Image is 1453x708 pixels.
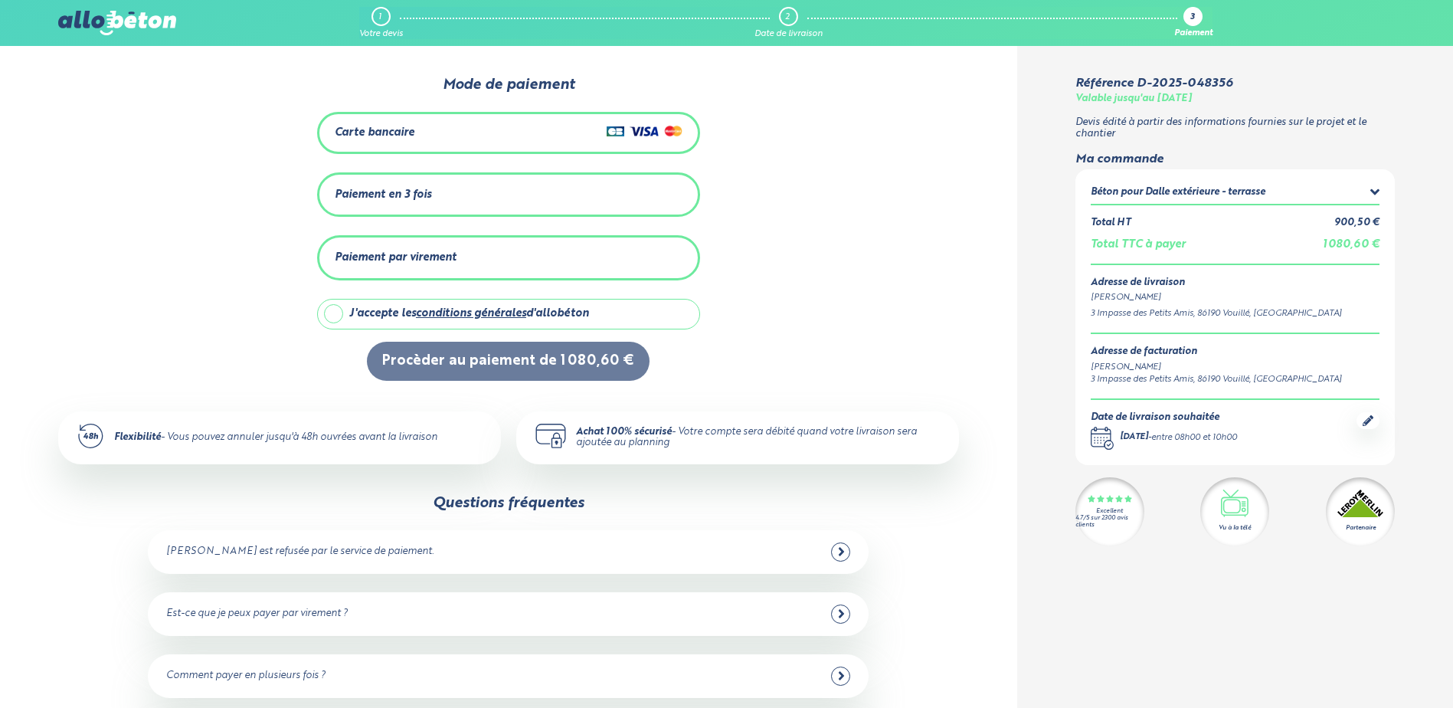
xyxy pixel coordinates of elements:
div: 900,50 € [1334,218,1379,229]
div: 3 Impasse des Petits Amis, 86190 Vouillé, [GEOGRAPHIC_DATA] [1091,307,1379,320]
div: Adresse de livraison [1091,277,1379,289]
div: Vu à la télé [1219,523,1251,533]
div: - Vous pouvez annuler jusqu'à 48h ouvrées avant la livraison [114,432,437,444]
iframe: Help widget launcher [1317,648,1436,691]
div: Référence D-2025-048356 [1075,77,1232,90]
img: Cartes de crédit [607,122,682,140]
div: Paiement en 3 fois [335,188,431,202]
div: entre 08h00 et 10h00 [1151,431,1237,444]
div: Ma commande [1075,152,1395,166]
summary: Béton pour Dalle extérieure - terrasse [1091,185,1379,204]
button: Procèder au paiement de 1 080,60 € [367,342,650,381]
div: - Votre compte sera débité quand votre livraison sera ajoutée au planning [576,427,941,449]
strong: Flexibilité [114,432,161,442]
div: [DATE] [1120,431,1148,444]
div: - [1120,431,1237,444]
div: Est-ce que je peux payer par virement ? [166,608,348,620]
div: Béton pour Dalle extérieure - terrasse [1091,187,1265,198]
div: 3 Impasse des Petits Amis, 86190 Vouillé, [GEOGRAPHIC_DATA] [1091,373,1342,386]
div: Paiement [1174,29,1212,39]
div: Excellent [1096,508,1123,515]
div: [PERSON_NAME] est refusée par le service de paiement. [166,546,434,558]
a: conditions générales [416,308,526,319]
div: 3 [1190,13,1195,23]
div: Date de livraison [754,29,823,39]
div: Adresse de facturation [1091,346,1342,358]
strong: Achat 100% sécurisé [576,427,672,437]
div: [PERSON_NAME] [1091,291,1379,304]
a: 1 Votre devis [359,7,403,39]
a: 2 Date de livraison [754,7,823,39]
div: Votre devis [359,29,403,39]
img: allobéton [58,11,176,35]
div: Carte bancaire [335,126,414,139]
div: Mode de paiement [238,77,779,93]
div: Partenaire [1346,523,1376,533]
div: Questions fréquentes [433,495,584,512]
p: Devis édité à partir des informations fournies sur le projet et le chantier [1075,117,1395,139]
div: 4.7/5 sur 2300 avis clients [1075,515,1144,529]
div: Total HT [1091,218,1131,229]
div: Paiement par virement [335,251,457,264]
div: 2 [785,12,790,22]
span: 1 080,60 € [1323,239,1379,250]
div: Valable jusqu'au [DATE] [1075,93,1192,105]
a: 3 Paiement [1174,7,1212,39]
div: Date de livraison souhaitée [1091,412,1237,424]
div: [PERSON_NAME] [1091,361,1342,374]
div: Comment payer en plusieurs fois ? [166,670,326,682]
div: Total TTC à payer [1091,238,1186,251]
div: J'accepte les d'allobéton [349,307,589,320]
div: 1 [378,12,381,22]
